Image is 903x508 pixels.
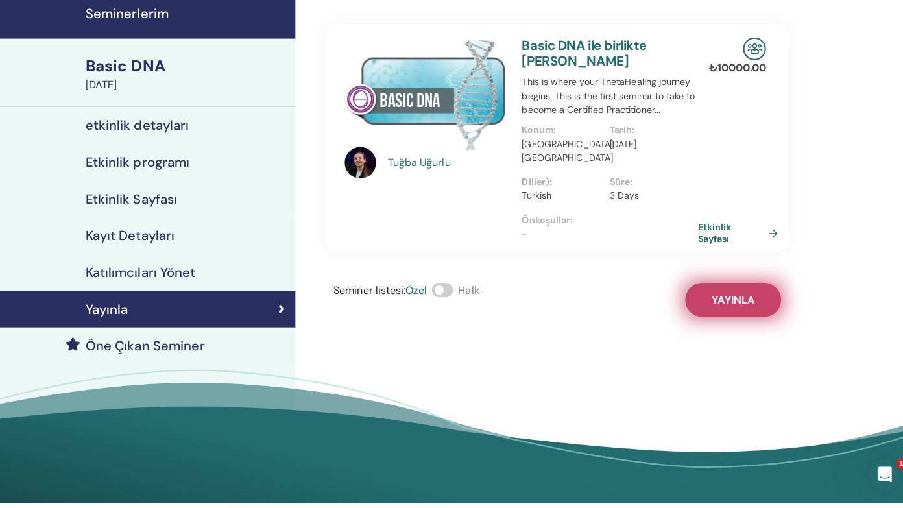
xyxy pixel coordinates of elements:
[603,197,682,211] p: 3 Days
[84,87,284,103] div: [DATE]
[77,65,292,103] a: Basic DNA[DATE]
[603,146,682,160] p: [DATE]
[84,16,284,32] h4: Seminerlerim
[516,235,690,248] p: -
[84,65,284,87] div: Basic DNA
[516,184,595,197] p: Diller) :
[516,85,690,126] p: This is where your ThetaHealing journey begins. This is the first seminar to take to become a Cer...
[84,127,187,142] h4: etkinlik detayları
[734,47,757,70] img: In-Person Seminar
[84,345,202,360] h4: Öne Çıkan Seminer
[84,199,175,215] h4: Etkinlik Sayfası
[84,236,173,251] h4: Kayıt Detayları
[453,291,474,304] span: Halk
[383,163,503,179] a: Tuğba Uğurlu
[516,47,639,79] a: Basic DNA ile birlikte [PERSON_NAME]
[603,184,682,197] p: Süre :
[341,47,500,160] img: Basic DNA
[677,290,772,324] button: Yayınla
[704,300,746,314] span: Yayınla
[516,146,595,173] p: [GEOGRAPHIC_DATA], [GEOGRAPHIC_DATA]
[401,291,422,304] span: Özel
[859,464,890,495] iframe: Intercom live chat
[516,132,595,146] p: Konum :
[701,70,757,86] p: ₺ 10000.00
[690,229,774,252] a: Etkinlik Sayfası
[885,464,896,474] span: 1
[84,163,187,178] h4: Etkinlik programı
[84,308,126,324] h4: Yayınla
[84,272,193,287] h4: Katılımcıları Yönet
[341,156,372,187] img: default.jpg
[603,132,682,146] p: Tarih :
[516,197,595,211] p: Turkish
[516,221,690,235] p: Önkoşullar :
[330,291,401,304] span: Seminer listesi :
